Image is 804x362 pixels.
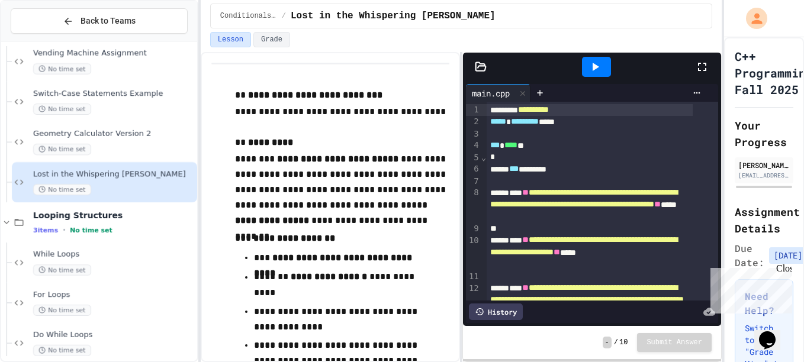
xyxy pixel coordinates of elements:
[466,87,516,99] div: main.cpp
[466,235,481,271] div: 10
[33,89,195,99] span: Switch-Case Statements Example
[33,210,195,221] span: Looping Structures
[33,49,195,59] span: Vending Machine Assignment
[466,128,481,140] div: 3
[466,140,481,151] div: 4
[466,116,481,128] div: 2
[33,129,195,139] span: Geometry Calculator Version 2
[33,184,91,195] span: No time set
[735,241,764,270] span: Due Date:
[647,338,702,347] span: Submit Answer
[466,187,481,223] div: 8
[33,345,91,356] span: No time set
[33,305,91,316] span: No time set
[735,117,793,150] h2: Your Progress
[466,176,481,188] div: 7
[33,250,195,260] span: While Loops
[754,315,792,350] iframe: chat widget
[481,153,487,162] span: Fold line
[33,290,195,300] span: For Loops
[33,169,195,179] span: Lost in the Whispering [PERSON_NAME]
[70,227,112,234] span: No time set
[603,337,612,348] span: -
[33,264,91,276] span: No time set
[466,223,481,235] div: 9
[220,11,277,21] span: Conditionals and Branching
[734,5,770,32] div: My Account
[11,8,188,34] button: Back to Teams
[619,338,628,347] span: 10
[738,160,790,170] div: [PERSON_NAME]
[469,303,523,320] div: History
[466,271,481,283] div: 11
[5,5,82,75] div: Chat with us now!Close
[63,225,65,235] span: •
[738,171,790,180] div: [EMAIL_ADDRESS][PERSON_NAME][DOMAIN_NAME]
[466,84,530,102] div: main.cpp
[282,11,286,21] span: /
[735,203,793,237] h2: Assignment Details
[33,330,195,340] span: Do While Loops
[33,63,91,75] span: No time set
[33,227,58,234] span: 3 items
[210,32,251,47] button: Lesson
[466,152,481,164] div: 5
[33,144,91,155] span: No time set
[253,32,290,47] button: Grade
[466,104,481,116] div: 1
[33,104,91,115] span: No time set
[81,15,136,27] span: Back to Teams
[291,9,496,23] span: Lost in the Whispering Woods
[637,333,712,352] button: Submit Answer
[706,263,792,313] iframe: chat widget
[466,163,481,175] div: 6
[466,283,481,331] div: 12
[614,338,618,347] span: /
